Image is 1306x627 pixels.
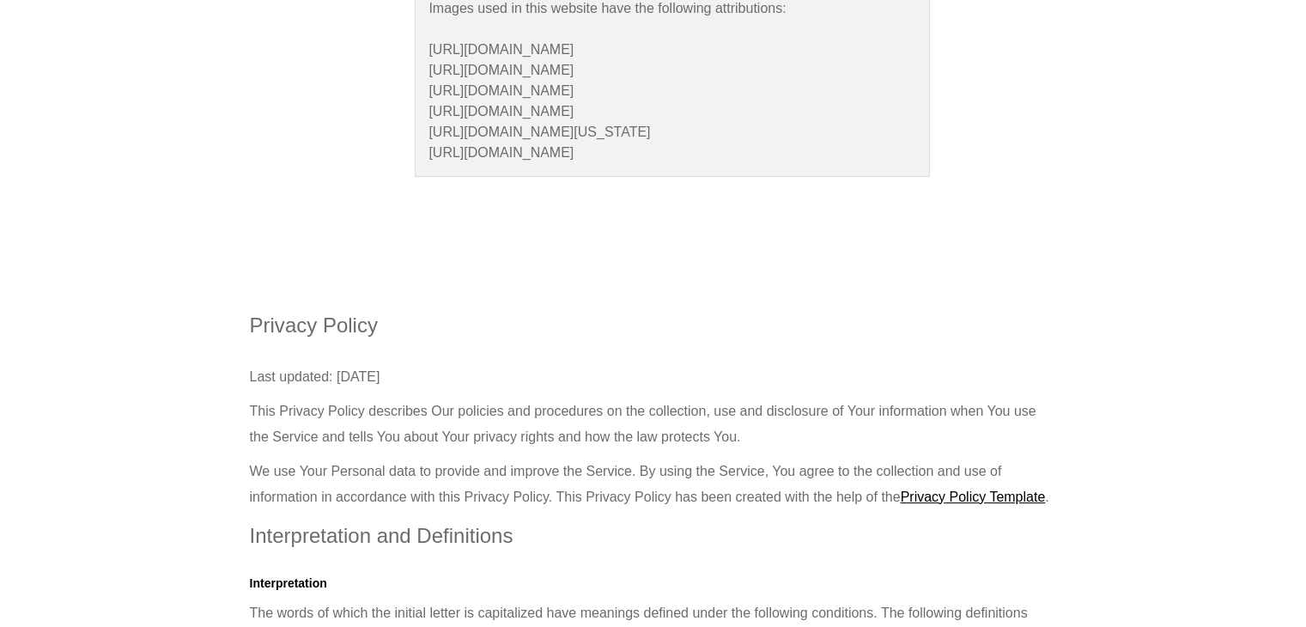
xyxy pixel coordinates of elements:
h2: What’s a Rich Text element? [250,250,1057,291]
h3: Privacy Policy [250,308,1057,343]
a: Privacy Policy Template [901,490,1046,504]
p: This Privacy Policy describes Our policies and procedures on the collection, use and disclosure o... [250,399,1057,450]
p: We use Your Personal data to provide and improve the Service. By using the Service, You agree to ... [250,459,1057,510]
p: Last updated: [DATE] [250,364,1057,390]
h3: Interpretation and Definitions [250,519,1057,553]
h5: Interpretation [250,575,1057,592]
